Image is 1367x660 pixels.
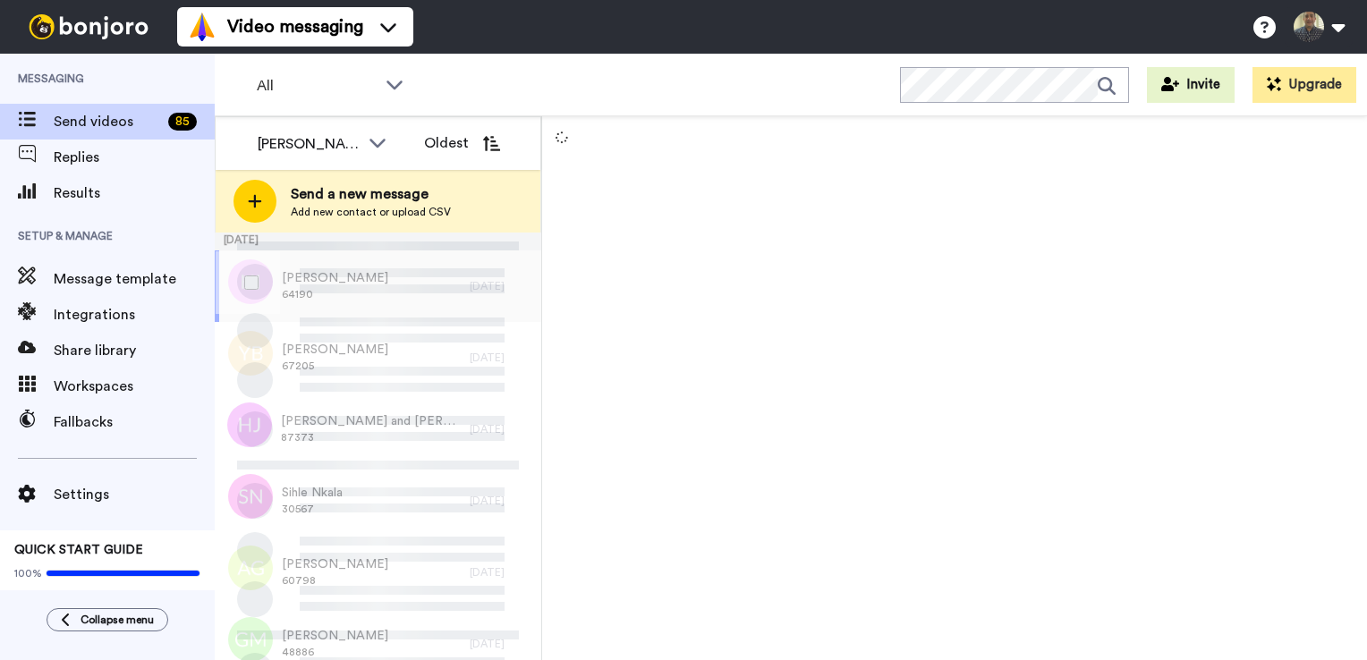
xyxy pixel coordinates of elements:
[1252,67,1356,103] button: Upgrade
[282,269,388,287] span: [PERSON_NAME]
[281,412,461,430] span: [PERSON_NAME] and [PERSON_NAME]
[54,376,215,397] span: Workspaces
[54,304,215,326] span: Integrations
[258,133,360,155] div: [PERSON_NAME]
[14,566,42,580] span: 100%
[228,546,273,590] img: ag.png
[282,555,388,573] span: [PERSON_NAME]
[81,613,154,627] span: Collapse menu
[54,268,215,290] span: Message template
[257,75,377,97] span: All
[470,494,532,508] div: [DATE]
[282,627,388,645] span: [PERSON_NAME]
[54,340,215,361] span: Share library
[227,402,272,447] img: hj.png
[282,287,388,301] span: 64190
[54,111,161,132] span: Send videos
[228,474,273,519] img: sn.png
[168,113,197,131] div: 85
[227,14,363,39] span: Video messaging
[291,183,451,205] span: Send a new message
[470,351,532,365] div: [DATE]
[228,331,273,376] img: yb.png
[47,608,168,631] button: Collapse menu
[54,411,215,433] span: Fallbacks
[470,637,532,651] div: [DATE]
[470,279,532,293] div: [DATE]
[21,14,156,39] img: bj-logo-header-white.svg
[281,430,461,444] span: 87373
[188,13,217,41] img: vm-color.svg
[54,147,215,168] span: Replies
[54,484,215,505] span: Settings
[54,182,215,204] span: Results
[470,422,532,436] div: [DATE]
[215,233,541,250] div: [DATE]
[282,502,343,516] span: 30567
[470,565,532,580] div: [DATE]
[14,544,143,556] span: QUICK START GUIDE
[282,573,388,588] span: 60798
[411,125,514,161] button: Oldest
[282,359,388,373] span: 67205
[1147,67,1235,103] button: Invite
[291,205,451,219] span: Add new contact or upload CSV
[282,484,343,502] span: Sihle Nkala
[282,341,388,359] span: [PERSON_NAME]
[282,645,388,659] span: 48886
